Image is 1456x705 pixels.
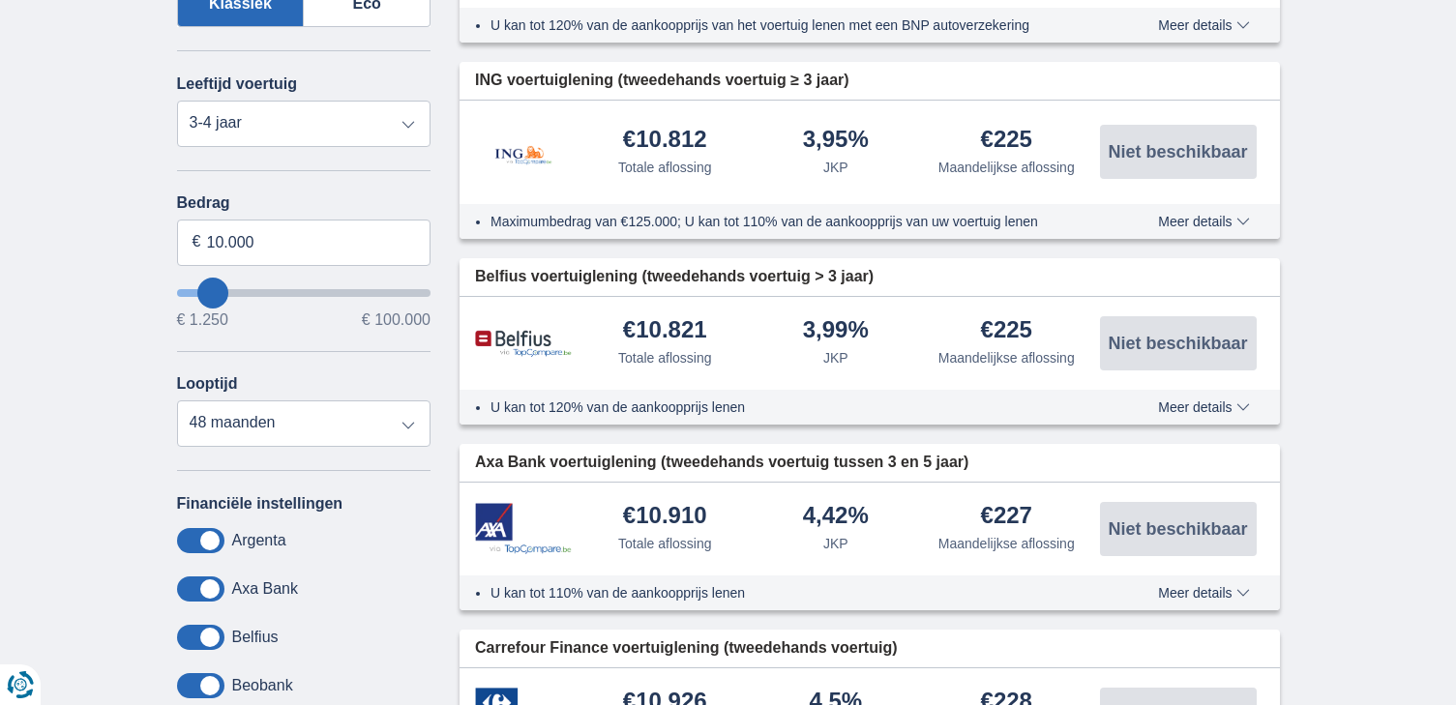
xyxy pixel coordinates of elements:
[938,348,1075,367] div: Maandelijkse aflossing
[490,212,1087,231] li: Maximumbedrag van €125.000; U kan tot 110% van de aankoopprijs van uw voertuig lenen
[1158,215,1249,228] span: Meer details
[177,375,238,393] label: Looptijd
[475,503,572,554] img: product.pl.alt Axa Bank
[623,504,707,530] div: €10.910
[618,534,712,553] div: Totale aflossing
[823,158,848,177] div: JKP
[177,289,431,297] input: wantToBorrow
[823,348,848,367] div: JKP
[1108,143,1247,161] span: Niet beschikbaar
[1100,125,1257,179] button: Niet beschikbaar
[177,75,297,93] label: Leeftijd voertuig
[1100,502,1257,556] button: Niet beschikbaar
[1144,585,1263,601] button: Meer details
[232,532,286,549] label: Argenta
[475,452,968,474] span: Axa Bank voertuiglening (tweedehands voertuig tussen 3 en 5 jaar)
[232,580,298,598] label: Axa Bank
[475,120,572,185] img: product.pl.alt ING
[981,504,1032,530] div: €227
[475,266,874,288] span: Belfius voertuiglening (tweedehands voertuig > 3 jaar)
[1108,520,1247,538] span: Niet beschikbaar
[1100,316,1257,370] button: Niet beschikbaar
[193,231,201,253] span: €
[623,128,707,154] div: €10.812
[938,158,1075,177] div: Maandelijkse aflossing
[1158,586,1249,600] span: Meer details
[1144,17,1263,33] button: Meer details
[475,70,849,92] span: ING voertuiglening (tweedehands voertuig ≥ 3 jaar)
[177,194,431,212] label: Bedrag
[475,330,572,358] img: product.pl.alt Belfius
[232,629,279,646] label: Belfius
[981,318,1032,344] div: €225
[362,312,431,328] span: € 100.000
[803,128,869,154] div: 3,95%
[618,158,712,177] div: Totale aflossing
[1108,335,1247,352] span: Niet beschikbaar
[623,318,707,344] div: €10.821
[490,397,1087,417] li: U kan tot 120% van de aankoopprijs lenen
[177,312,228,328] span: € 1.250
[1158,18,1249,32] span: Meer details
[803,318,869,344] div: 3,99%
[490,15,1087,35] li: U kan tot 120% van de aankoopprijs van het voertuig lenen met een BNP autoverzekering
[232,677,293,694] label: Beobank
[177,495,343,513] label: Financiële instellingen
[1158,400,1249,414] span: Meer details
[490,583,1087,602] li: U kan tot 110% van de aankoopprijs lenen
[1144,399,1263,415] button: Meer details
[803,504,869,530] div: 4,42%
[981,128,1032,154] div: €225
[618,348,712,367] div: Totale aflossing
[475,637,898,660] span: Carrefour Finance voertuiglening (tweedehands voertuig)
[938,534,1075,553] div: Maandelijkse aflossing
[1144,214,1263,229] button: Meer details
[823,534,848,553] div: JKP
